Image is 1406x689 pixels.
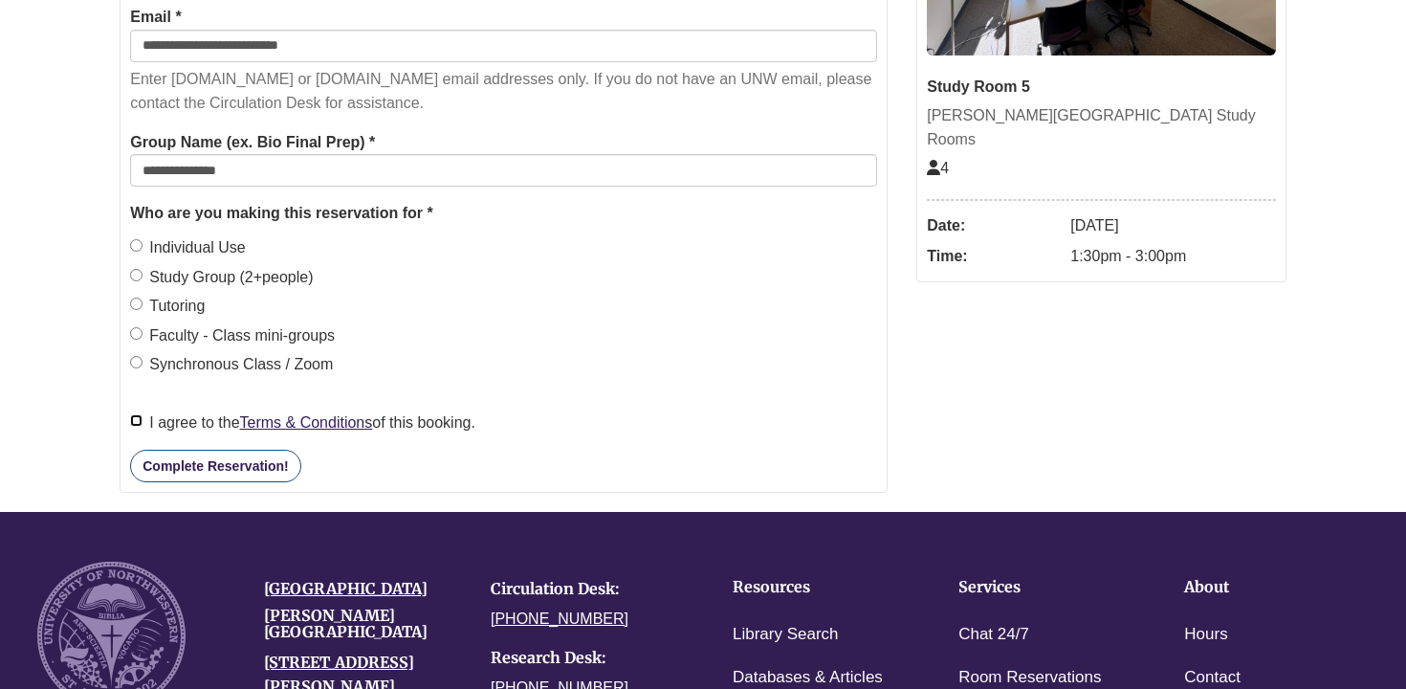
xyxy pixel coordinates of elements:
[130,356,143,368] input: Synchronous Class / Zoom
[130,298,143,310] input: Tutoring
[264,608,462,641] h4: [PERSON_NAME][GEOGRAPHIC_DATA]
[491,650,689,667] h4: Research Desk:
[130,414,143,427] input: I agree to theTerms & Conditionsof this booking.
[958,621,1029,649] a: Chat 24/7
[130,450,300,482] button: Complete Reservation!
[927,241,1061,272] dt: Time:
[130,327,143,340] input: Faculty - Class mini-groups
[1184,579,1351,596] h4: About
[733,621,839,649] a: Library Search
[491,581,689,598] h4: Circulation Desk:
[130,352,333,377] label: Synchronous Class / Zoom
[130,269,143,281] input: Study Group (2+people)
[927,160,949,176] span: The capacity of this space
[1070,241,1276,272] dd: 1:30pm - 3:00pm
[130,5,181,30] label: Email *
[130,323,335,348] label: Faculty - Class mini-groups
[1184,621,1227,649] a: Hours
[927,103,1276,152] div: [PERSON_NAME][GEOGRAPHIC_DATA] Study Rooms
[130,67,877,116] p: Enter [DOMAIN_NAME] or [DOMAIN_NAME] email addresses only. If you do not have an UNW email, pleas...
[130,235,246,260] label: Individual Use
[240,414,373,431] a: Terms & Conditions
[130,411,475,435] label: I agree to the of this booking.
[958,579,1125,596] h4: Services
[927,211,1061,241] dt: Date:
[130,265,313,290] label: Study Group (2+people)
[927,75,1276,100] div: Study Room 5
[491,611,628,627] a: [PHONE_NUMBER]
[1070,211,1276,241] dd: [DATE]
[130,130,375,155] label: Group Name (ex. Bio Final Prep) *
[130,239,143,252] input: Individual Use
[733,579,899,596] h4: Resources
[130,201,877,226] legend: Who are you making this reservation for *
[264,579,428,598] a: [GEOGRAPHIC_DATA]
[130,294,205,319] label: Tutoring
